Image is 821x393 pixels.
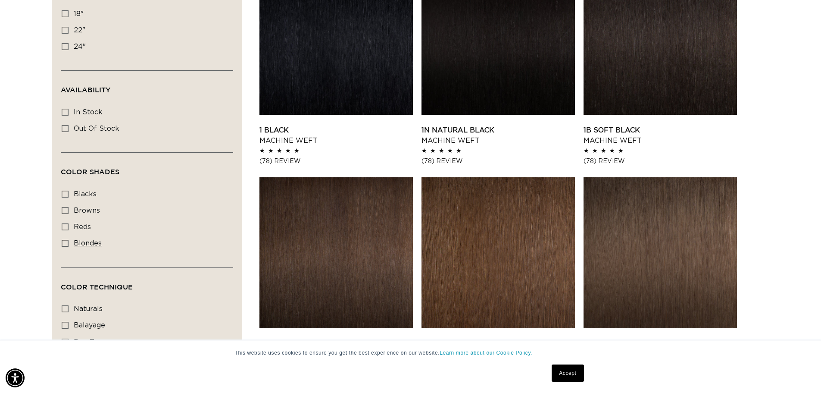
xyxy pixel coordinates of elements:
[584,125,737,146] a: 1B Soft Black Machine Weft
[74,109,103,116] span: In stock
[74,322,105,329] span: balayage
[74,27,85,34] span: 22"
[74,207,100,214] span: browns
[74,43,86,50] span: 24"
[74,305,103,312] span: naturals
[61,268,233,299] summary: Color Technique (0 selected)
[6,368,25,387] div: Accessibility Menu
[61,86,110,94] span: Availability
[584,339,737,359] a: 4AB Medium [PERSON_NAME] Machine Weft
[421,339,575,359] a: 4 Medium Brown Machine Weft
[61,168,119,176] span: Color Shades
[235,349,587,357] p: This website uses cookies to ensure you get the best experience on our website.
[74,10,84,17] span: 18"
[74,191,97,198] span: blacks
[61,153,233,184] summary: Color Shades (0 selected)
[61,283,133,291] span: Color Technique
[259,339,413,359] a: 2 Dark Brown Machine Weft
[61,71,233,102] summary: Availability (0 selected)
[74,339,106,346] span: duo tone
[74,240,102,247] span: blondes
[421,125,575,146] a: 1N Natural Black Machine Weft
[74,125,119,132] span: Out of stock
[440,350,532,356] a: Learn more about our Cookie Policy.
[552,365,584,382] a: Accept
[259,125,413,146] a: 1 Black Machine Weft
[778,352,821,393] iframe: Chat Widget
[74,223,91,230] span: reds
